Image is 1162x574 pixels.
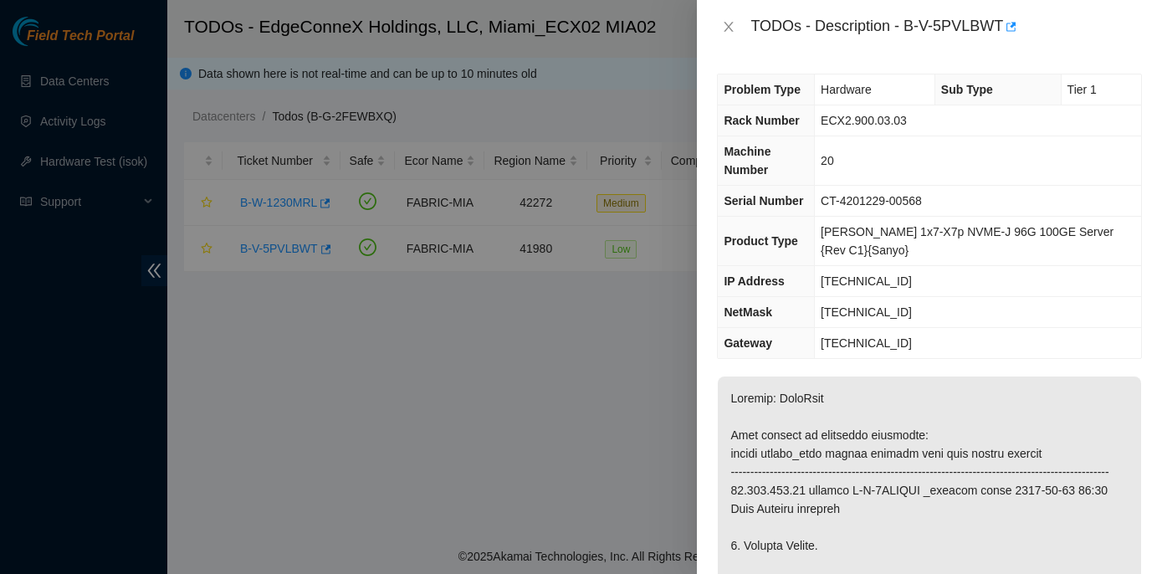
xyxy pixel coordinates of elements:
[724,336,772,350] span: Gateway
[821,83,872,96] span: Hardware
[750,13,1142,40] div: TODOs - Description - B-V-5PVLBWT
[724,274,784,288] span: IP Address
[821,305,912,319] span: [TECHNICAL_ID]
[724,305,772,319] span: NetMask
[941,83,993,96] span: Sub Type
[821,336,912,350] span: [TECHNICAL_ID]
[717,19,740,35] button: Close
[821,274,912,288] span: [TECHNICAL_ID]
[724,234,797,248] span: Product Type
[821,154,834,167] span: 20
[724,194,803,208] span: Serial Number
[821,225,1113,257] span: [PERSON_NAME] 1x7-X7p NVME-J 96G 100GE Server {Rev C1}{Sanyo}
[724,114,799,127] span: Rack Number
[821,194,922,208] span: CT-4201229-00568
[724,145,770,177] span: Machine Number
[1067,83,1097,96] span: Tier 1
[724,83,801,96] span: Problem Type
[821,114,907,127] span: ECX2.900.03.03
[722,20,735,33] span: close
